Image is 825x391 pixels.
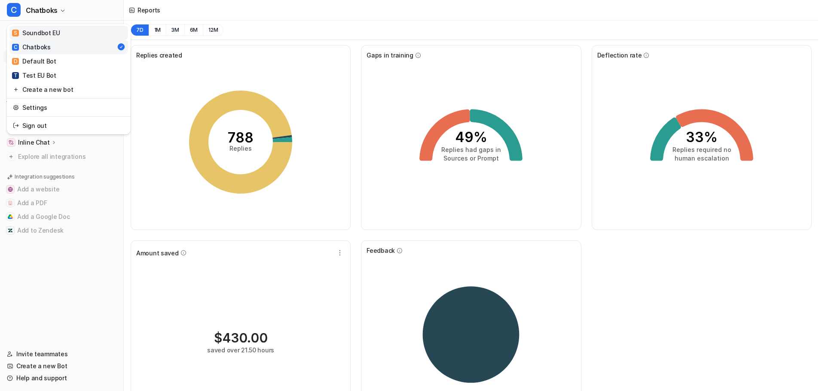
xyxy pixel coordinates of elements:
img: reset [13,85,19,94]
div: CChatboks [7,24,131,134]
img: reset [13,121,19,130]
span: C [7,3,21,17]
div: Soundbot EU [12,28,60,37]
span: D [12,58,19,65]
span: T [12,72,19,79]
div: Chatboks [12,42,51,52]
div: Test EU Bot [12,71,56,80]
span: C [12,44,19,51]
span: S [12,30,19,36]
a: Settings [9,100,128,115]
span: Chatboks [26,4,58,16]
img: reset [13,103,19,112]
a: Sign out [9,118,128,133]
a: Create a new bot [9,82,128,97]
div: Default Bot [12,57,56,66]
